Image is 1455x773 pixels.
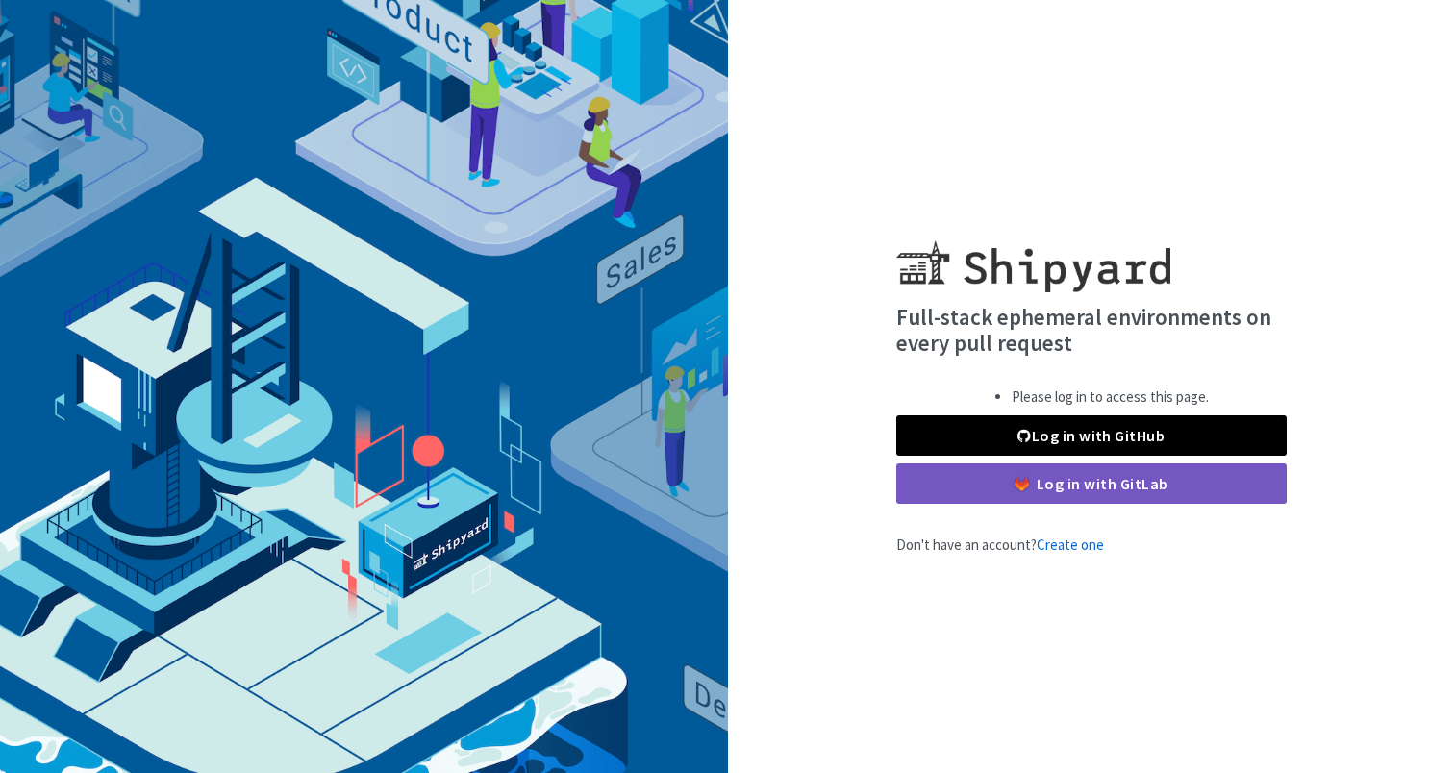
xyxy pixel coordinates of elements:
img: gitlab-color.svg [1015,477,1029,491]
h4: Full-stack ephemeral environments on every pull request [896,304,1287,357]
a: Log in with GitLab [896,463,1287,504]
a: Log in with GitHub [896,415,1287,456]
img: Shipyard logo [896,217,1170,292]
a: Create one [1037,536,1104,554]
span: Don't have an account? [896,536,1104,554]
li: Please log in to access this page. [1012,386,1209,409]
